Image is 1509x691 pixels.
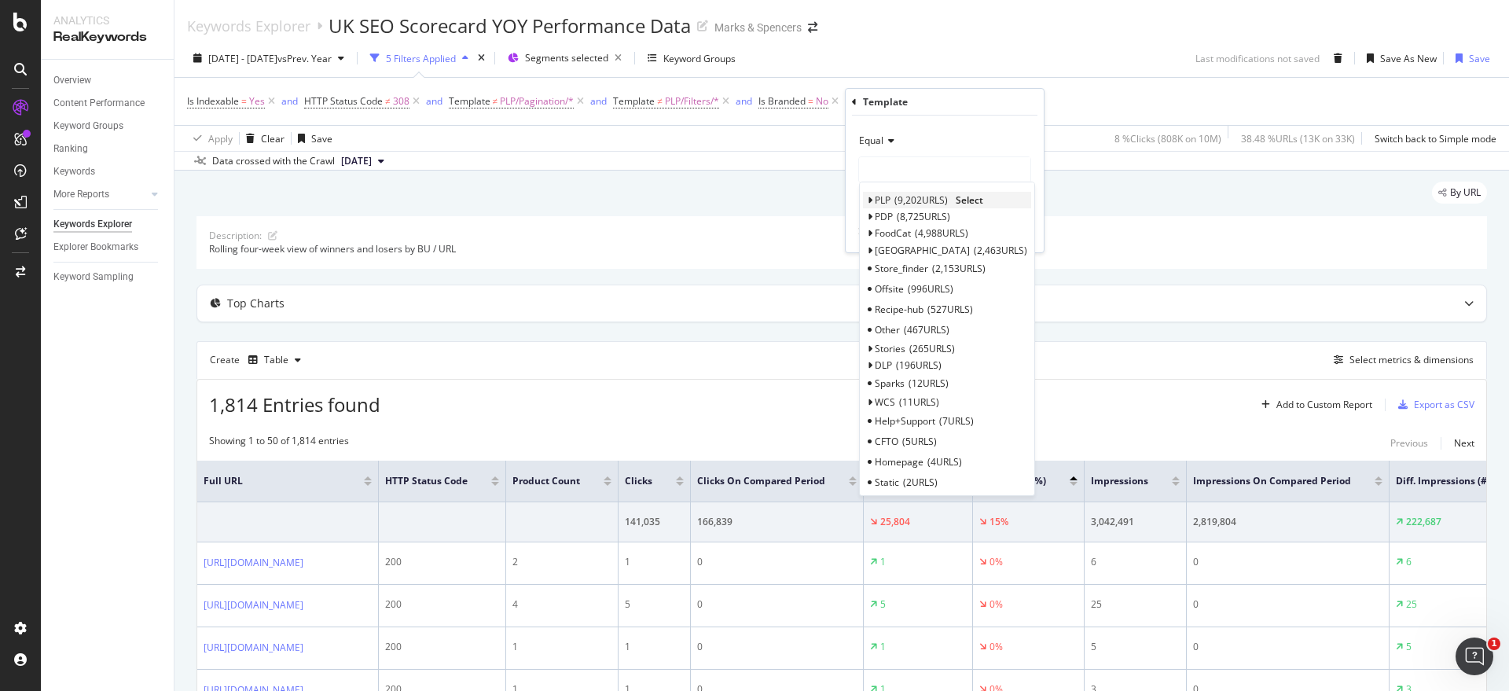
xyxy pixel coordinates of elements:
a: Keywords Explorer [53,216,163,233]
span: Sparks [875,377,905,390]
span: Is Indexable [187,94,239,108]
button: Add Filter [842,92,905,111]
div: Ranking [53,141,88,157]
a: Overview [53,72,163,89]
button: and [590,94,607,108]
span: Template [449,94,490,108]
div: 5 [1406,640,1412,654]
button: Switch back to Simple mode [1368,126,1496,151]
span: Diff. Impressions (#) [1396,474,1490,488]
div: 5 [1091,640,1180,654]
div: 166,839 [697,515,857,529]
div: More Reports [53,186,109,203]
button: and [281,94,298,108]
div: Export as CSV [1414,398,1474,411]
button: Export as CSV [1392,392,1474,417]
button: Add to Custom Report [1255,392,1372,417]
a: [URL][DOMAIN_NAME] [204,597,303,613]
span: PLP/Filters/* [665,90,719,112]
a: Keywords Explorer [187,17,310,35]
div: Save [1469,52,1490,65]
span: 196 URLS [896,358,942,372]
a: Ranking [53,141,163,157]
div: UK SEO Scorecard YOY Performance Data [329,13,691,39]
div: Top Charts [227,296,285,311]
button: Save [1449,46,1490,71]
span: Offsite [875,282,904,296]
span: 308 [393,90,409,112]
span: Stories [875,342,905,355]
div: 8 % Clicks ( 808K on 10M ) [1114,132,1221,145]
div: Template [863,95,908,108]
div: 0% [989,597,1003,612]
span: 996 URLS [908,282,953,296]
div: 0% [989,640,1003,654]
span: 1 [1488,638,1500,650]
a: Keyword Sampling [53,269,163,285]
button: and [736,94,752,108]
span: Other [875,323,900,336]
span: Static [875,476,899,489]
div: 200 [385,555,499,569]
button: Next [1454,434,1474,453]
button: Clear [240,126,285,151]
div: 38.48 % URLs ( 13K on 33K ) [1241,132,1355,145]
div: Next [1454,436,1474,450]
span: 11 URLS [899,395,939,409]
a: [URL][DOMAIN_NAME] [204,640,303,656]
span: Help+Support [875,414,935,428]
div: 2 [512,555,611,569]
span: PLP [875,193,890,207]
div: 6 [1406,555,1412,569]
span: Equal [859,134,883,147]
span: 265 URLS [909,342,955,355]
span: [GEOGRAPHIC_DATA] [875,244,970,257]
span: 2025 Aug. 16th [341,154,372,168]
button: Previous [1390,434,1428,453]
span: Recipe-hub [875,303,923,316]
button: Save As New [1360,46,1437,71]
div: Table [264,355,288,365]
span: 12 URLS [909,377,949,390]
div: 0 [697,555,857,569]
span: = [241,94,247,108]
div: 0 [1193,597,1382,612]
span: Homepage [875,455,923,469]
div: Select metrics & dimensions [1349,353,1474,366]
span: Impressions On Compared Period [1193,474,1351,488]
div: 200 [385,597,499,612]
a: Explorer Bookmarks [53,239,163,255]
span: 527 URLS [927,303,973,316]
div: 3,042,491 [1091,515,1180,529]
button: [DATE] - [DATE]vsPrev. Year [187,46,351,71]
span: WCS [875,395,895,409]
div: 1 [625,555,684,569]
div: Data crossed with the Crawl [212,154,335,168]
div: arrow-right-arrow-left [808,22,817,33]
div: Previous [1390,436,1428,450]
div: Showing 1 to 50 of 1,814 entries [209,434,349,453]
div: Content Performance [53,95,145,112]
div: Overview [53,72,91,89]
div: Keyword Groups [663,52,736,65]
div: Add to Custom Report [1276,400,1372,410]
div: Last modifications not saved [1195,52,1320,65]
span: Store_finder [875,262,928,275]
span: [DATE] - [DATE] [208,52,277,65]
div: 2,819,804 [1193,515,1382,529]
div: 0 [1193,555,1382,569]
span: PLP/Pagination/* [500,90,574,112]
div: Create [210,347,307,373]
span: 9,202 URLS [894,193,948,207]
span: No [816,90,828,112]
span: 2 URLS [903,476,938,489]
div: 0 [1193,640,1382,654]
div: 0 [697,597,857,612]
span: Full URL [204,474,340,488]
div: 25 [1091,597,1180,612]
div: Marks & Spencers [714,20,802,35]
span: 4,988 URLS [915,226,968,240]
